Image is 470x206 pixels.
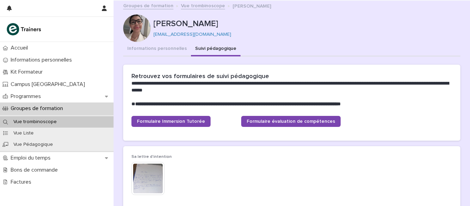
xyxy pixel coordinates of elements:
button: Informations personnelles [123,42,191,56]
p: Campus [GEOGRAPHIC_DATA] [8,81,90,88]
button: Suivi pédagogique [191,42,241,56]
p: Bons de commande [8,167,63,173]
a: Vue trombinoscope [181,1,225,9]
a: Groupes de formation [123,1,173,9]
span: Formulaire évaluation de compétences [247,119,335,124]
p: Vue Pédagogique [8,142,58,148]
a: Formulaire évaluation de compétences [241,116,341,127]
span: Sa lettre d'intention [131,155,172,159]
p: Accueil [8,45,33,51]
p: Factures [8,179,37,185]
img: K0CqGN7SDeD6s4JG8KQk [6,22,43,36]
a: [EMAIL_ADDRESS][DOMAIN_NAME] [153,32,231,37]
p: [PERSON_NAME] [233,2,271,9]
a: Formulaire Immersion Tutorée [131,116,211,127]
span: Formulaire Immersion Tutorée [137,119,205,124]
p: Emploi du temps [8,155,56,161]
p: [PERSON_NAME] [153,19,458,29]
p: Programmes [8,93,46,100]
p: Informations personnelles [8,57,77,63]
h2: Retrouvez vos formulaires de suivi pédagogique [131,73,269,80]
p: Kit Formateur [8,69,48,75]
p: Vue Liste [8,130,39,136]
p: Vue trombinoscope [8,119,62,125]
p: Groupes de formation [8,105,68,112]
